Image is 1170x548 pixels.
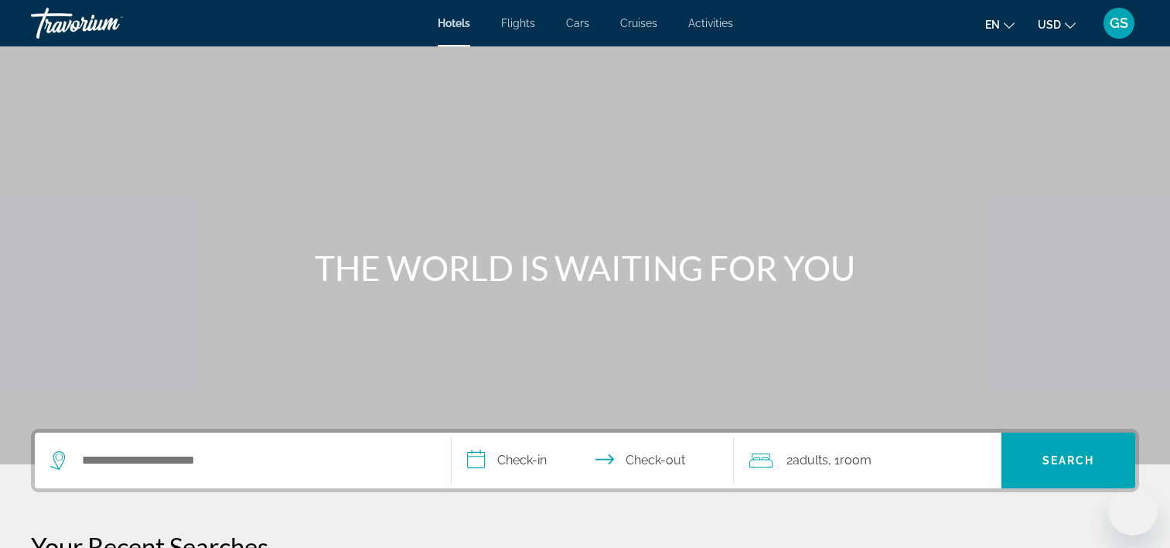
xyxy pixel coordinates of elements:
[1108,486,1158,536] iframe: Button to launch messaging window
[295,248,875,288] h1: THE WORLD IS WAITING FOR YOU
[1099,7,1139,39] button: User Menu
[786,450,828,471] span: 2
[734,433,1001,488] button: Travelers: 2 adults, 0 children
[566,17,589,29] a: Cars
[793,453,828,468] span: Adults
[985,13,1015,36] button: Change language
[1110,15,1128,31] span: GS
[840,453,872,468] span: Room
[35,433,1135,488] div: Search widget
[438,17,470,29] a: Hotels
[1042,454,1095,467] span: Search
[452,433,735,488] button: Select check in and out date
[31,3,186,43] a: Travorium
[688,17,733,29] a: Activities
[985,19,1000,31] span: en
[828,450,872,471] span: , 1
[80,449,428,472] input: Search hotel destination
[620,17,657,29] a: Cruises
[501,17,535,29] a: Flights
[1038,19,1061,31] span: USD
[1001,433,1135,488] button: Search
[1038,13,1076,36] button: Change currency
